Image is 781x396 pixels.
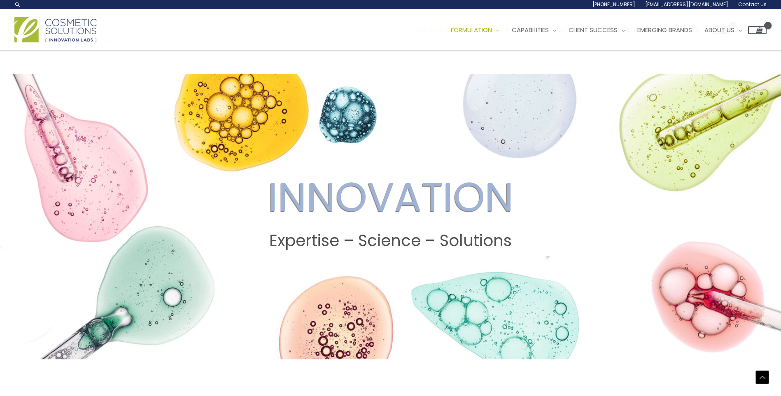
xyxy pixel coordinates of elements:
span: Formulation [451,26,492,34]
a: View Shopping Cart, empty [748,26,767,34]
span: [EMAIL_ADDRESS][DOMAIN_NAME] [645,1,728,8]
a: Formulation [445,18,506,42]
span: Emerging Brands [637,26,692,34]
a: Client Success [562,18,631,42]
a: Search icon link [14,1,21,8]
span: Capabilities [512,26,549,34]
a: Emerging Brands [631,18,698,42]
img: Cosmetic Solutions Logo [14,17,97,42]
span: Contact Us [738,1,767,8]
a: Capabilities [506,18,562,42]
span: Client Success [569,26,618,34]
span: About Us [704,26,734,34]
h2: Expertise – Science – Solutions [8,231,773,250]
h2: INNOVATION [8,173,773,221]
nav: Site Navigation [438,18,767,42]
span: [PHONE_NUMBER] [592,1,635,8]
a: About Us [698,18,748,42]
